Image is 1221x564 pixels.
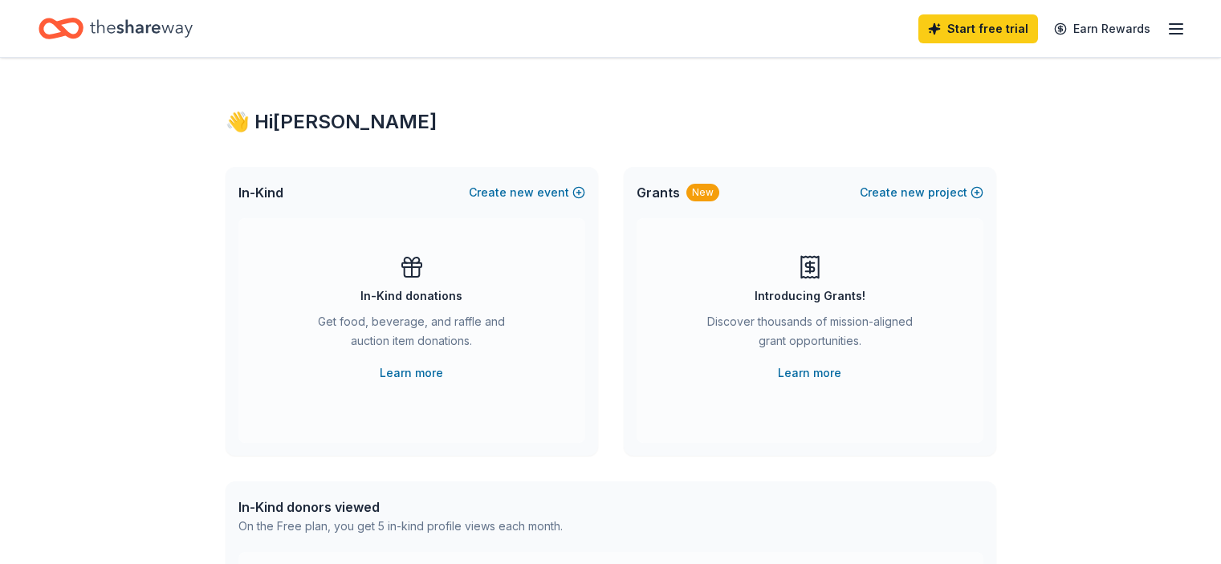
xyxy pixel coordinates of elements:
[918,14,1038,43] a: Start free trial
[226,109,996,135] div: 👋 Hi [PERSON_NAME]
[39,10,193,47] a: Home
[238,497,563,517] div: In-Kind donors viewed
[360,286,462,306] div: In-Kind donations
[510,183,534,202] span: new
[755,286,865,306] div: Introducing Grants!
[686,184,719,201] div: New
[1044,14,1160,43] a: Earn Rewards
[637,183,680,202] span: Grants
[303,312,521,357] div: Get food, beverage, and raffle and auction item donations.
[469,183,585,202] button: Createnewevent
[901,183,925,202] span: new
[238,517,563,536] div: On the Free plan, you get 5 in-kind profile views each month.
[380,363,443,383] a: Learn more
[238,183,283,202] span: In-Kind
[778,363,841,383] a: Learn more
[701,312,919,357] div: Discover thousands of mission-aligned grant opportunities.
[860,183,983,202] button: Createnewproject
